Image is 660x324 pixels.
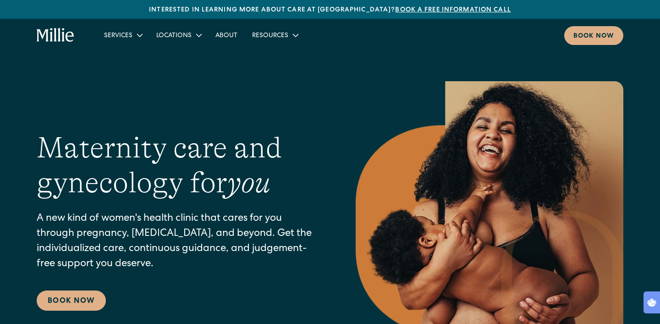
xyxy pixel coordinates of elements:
h1: Maternity care and gynecology for [37,130,319,201]
a: Book Now [37,290,106,311]
a: About [208,28,245,43]
div: Locations [149,28,208,43]
div: Resources [245,28,305,43]
a: Book a free information call [395,7,511,13]
a: home [37,28,75,43]
div: Services [97,28,149,43]
div: Book now [573,32,614,41]
div: Resources [252,31,288,41]
a: Book now [564,26,623,45]
div: Locations [156,31,192,41]
p: A new kind of women's health clinic that cares for you through pregnancy, [MEDICAL_DATA], and bey... [37,212,319,272]
em: you [227,166,270,199]
div: Services [104,31,132,41]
